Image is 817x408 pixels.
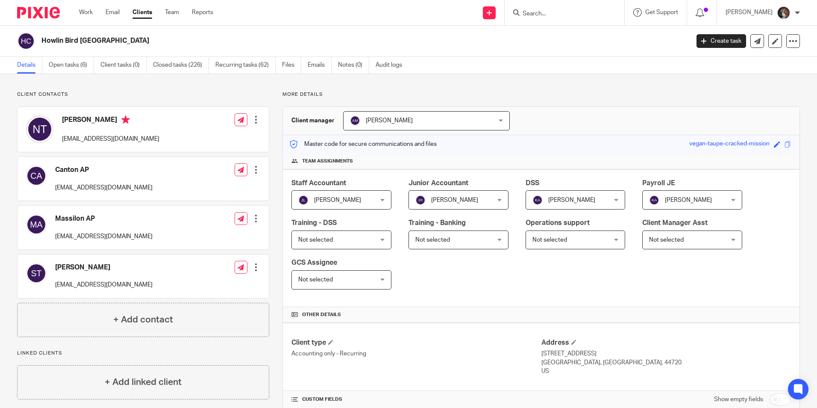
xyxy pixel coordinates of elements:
[291,338,541,347] h4: Client type
[282,91,800,98] p: More details
[522,10,599,18] input: Search
[302,158,353,165] span: Team assignments
[415,237,450,243] span: Not selected
[282,57,301,74] a: Files
[17,91,269,98] p: Client contacts
[132,8,152,17] a: Clients
[26,263,47,284] img: svg%3E
[526,180,539,186] span: DSS
[215,57,276,74] a: Recurring tasks (62)
[55,232,153,241] p: [EMAIL_ADDRESS][DOMAIN_NAME]
[649,195,659,205] img: svg%3E
[350,115,360,126] img: svg%3E
[100,57,147,74] a: Client tasks (0)
[49,57,94,74] a: Open tasks (6)
[153,57,209,74] a: Closed tasks (226)
[17,350,269,357] p: Linked clients
[431,197,478,203] span: [PERSON_NAME]
[308,57,332,74] a: Emails
[105,375,182,389] h4: + Add linked client
[62,115,159,126] h4: [PERSON_NAME]
[298,237,333,243] span: Not selected
[79,8,93,17] a: Work
[541,358,791,367] p: [GEOGRAPHIC_DATA], [GEOGRAPHIC_DATA], 44720
[291,396,541,403] h4: CUSTOM FIELDS
[541,349,791,358] p: [STREET_ADDRESS]
[41,36,555,45] h2: Howlin Bird [GEOGRAPHIC_DATA]
[645,9,678,15] span: Get Support
[665,197,712,203] span: [PERSON_NAME]
[649,237,684,243] span: Not selected
[289,140,437,148] p: Master code for secure communications and files
[121,115,130,124] i: Primary
[55,281,153,289] p: [EMAIL_ADDRESS][DOMAIN_NAME]
[541,367,791,375] p: US
[314,197,361,203] span: [PERSON_NAME]
[26,166,47,186] img: svg%3E
[366,118,413,124] span: [PERSON_NAME]
[298,277,333,283] span: Not selected
[726,8,773,17] p: [PERSON_NAME]
[26,115,53,143] img: svg%3E
[777,6,791,20] img: Profile%20picture%20JUS.JPG
[376,57,408,74] a: Audit logs
[26,214,47,235] img: svg%3E
[526,219,590,226] span: Operations support
[17,32,35,50] img: svg%3E
[532,237,567,243] span: Not selected
[291,180,346,186] span: Staff Accountant
[106,8,120,17] a: Email
[302,311,341,318] span: Other details
[55,183,153,192] p: [EMAIL_ADDRESS][DOMAIN_NAME]
[548,197,595,203] span: [PERSON_NAME]
[17,57,42,74] a: Details
[408,219,466,226] span: Training - Banking
[541,338,791,347] h4: Address
[165,8,179,17] a: Team
[298,195,309,205] img: svg%3E
[55,214,153,223] h4: Massilon AP
[62,135,159,143] p: [EMAIL_ADDRESS][DOMAIN_NAME]
[532,195,543,205] img: svg%3E
[291,349,541,358] p: Accounting only - Recurring
[113,313,173,326] h4: + Add contact
[714,395,763,404] label: Show empty fields
[408,180,468,186] span: Junior Accountant
[642,219,708,226] span: Client Manager Asst
[689,139,770,149] div: vegan-taupe-cracked-mission
[415,195,426,205] img: svg%3E
[642,180,675,186] span: Payroll JE
[291,219,337,226] span: Training - DSS
[338,57,369,74] a: Notes (0)
[192,8,213,17] a: Reports
[697,34,746,48] a: Create task
[291,259,337,266] span: GCS Assignee
[17,7,60,18] img: Pixie
[55,263,153,272] h4: [PERSON_NAME]
[291,116,335,125] h3: Client manager
[55,166,153,174] h4: Canton AP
